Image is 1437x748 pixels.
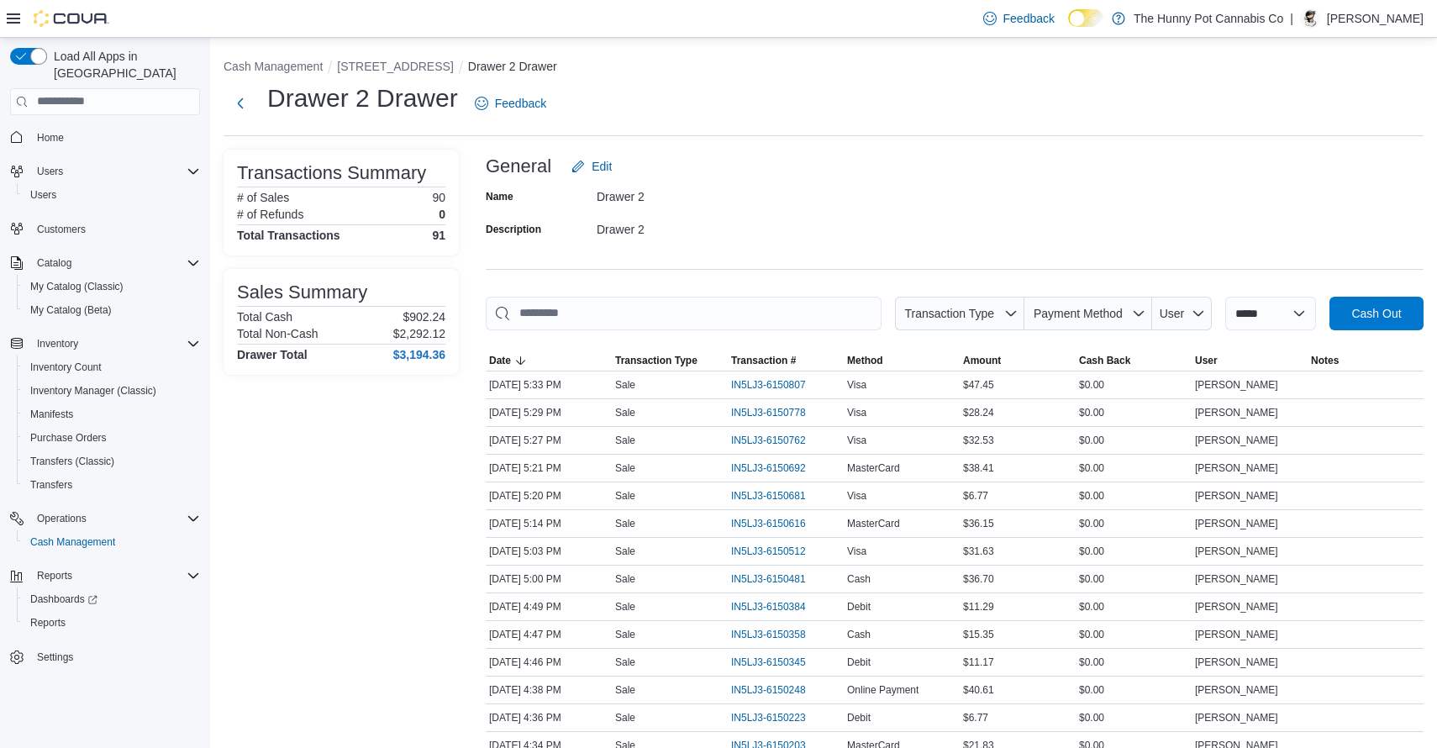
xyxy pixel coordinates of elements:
p: Sale [615,600,635,614]
h6: Total Non-Cash [237,327,318,340]
span: Visa [847,378,866,392]
span: IN5LJ3-6150692 [731,461,806,475]
span: Manifests [24,404,200,424]
h4: Drawer Total [237,348,308,361]
a: Feedback [468,87,553,120]
button: Users [30,161,70,182]
div: $0.00 [1076,375,1192,395]
input: This is a search bar. As you type, the results lower in the page will automatically filter. [486,297,882,330]
span: [PERSON_NAME] [1195,683,1278,697]
button: Inventory Count [17,356,207,379]
span: Payment Method [1034,307,1123,320]
span: $15.35 [963,628,994,641]
span: $11.29 [963,600,994,614]
span: $28.24 [963,406,994,419]
button: Next [224,87,257,120]
button: IN5LJ3-6150692 [731,458,823,478]
span: Purchase Orders [24,428,200,448]
button: Transfers (Classic) [17,450,207,473]
p: $902.24 [403,310,445,324]
span: Feedback [495,95,546,112]
a: Settings [30,647,80,667]
div: $0.00 [1076,652,1192,672]
span: $31.63 [963,545,994,558]
span: Visa [847,545,866,558]
span: Dark Mode [1068,27,1069,28]
span: Transfers (Classic) [30,455,114,468]
span: Reports [30,616,66,629]
span: [PERSON_NAME] [1195,517,1278,530]
p: 90 [432,191,445,204]
span: [PERSON_NAME] [1195,656,1278,669]
span: My Catalog (Classic) [30,280,124,293]
div: [DATE] 5:21 PM [486,458,612,478]
button: Payment Method [1024,297,1152,330]
a: Transfers (Classic) [24,451,121,471]
span: Inventory Manager (Classic) [24,381,200,401]
a: Feedback [976,2,1061,35]
span: Users [24,185,200,205]
span: Transaction Type [904,307,994,320]
h1: Drawer 2 Drawer [267,82,458,115]
img: Cova [34,10,109,27]
button: IN5LJ3-6150512 [731,541,823,561]
span: User [1160,307,1185,320]
button: Cash Management [17,530,207,554]
button: IN5LJ3-6150762 [731,430,823,450]
span: $11.17 [963,656,994,669]
p: Sale [615,434,635,447]
span: Settings [37,651,73,664]
div: [DATE] 5:29 PM [486,403,612,423]
span: MasterCard [847,461,900,475]
button: IN5LJ3-6150616 [731,514,823,534]
button: Cash Back [1076,350,1192,371]
p: | [1290,8,1293,29]
button: Transfers [17,473,207,497]
button: Notes [1308,350,1424,371]
span: User [1195,354,1218,367]
span: Debit [847,600,871,614]
button: Home [3,125,207,150]
span: Operations [30,508,200,529]
div: $0.00 [1076,403,1192,423]
button: Date [486,350,612,371]
button: Reports [3,564,207,587]
p: Sale [615,406,635,419]
div: [DATE] 5:20 PM [486,486,612,506]
span: Users [30,188,56,202]
span: My Catalog (Classic) [24,277,200,297]
a: Transfers [24,475,79,495]
p: Sale [615,711,635,724]
a: Home [30,128,71,148]
nav: Complex example [10,119,200,714]
span: IN5LJ3-6150807 [731,378,806,392]
span: [PERSON_NAME] [1195,572,1278,586]
button: Amount [960,350,1076,371]
span: Visa [847,434,866,447]
button: Transaction Type [612,350,728,371]
a: Inventory Count [24,357,108,377]
span: IN5LJ3-6150384 [731,600,806,614]
a: Customers [30,219,92,240]
h4: $3,194.36 [393,348,445,361]
span: Users [30,161,200,182]
div: [DATE] 5:27 PM [486,430,612,450]
button: Edit [565,150,618,183]
p: Sale [615,545,635,558]
div: [DATE] 5:33 PM [486,375,612,395]
button: Operations [3,507,207,530]
span: $38.41 [963,461,994,475]
a: Manifests [24,404,80,424]
a: Cash Management [24,532,122,552]
span: Cash [847,572,871,586]
span: Operations [37,512,87,525]
div: $0.00 [1076,514,1192,534]
span: [PERSON_NAME] [1195,600,1278,614]
h3: General [486,156,551,176]
a: My Catalog (Classic) [24,277,130,297]
button: Catalog [3,251,207,275]
a: Dashboards [17,587,207,611]
button: Transaction # [728,350,844,371]
span: Visa [847,406,866,419]
button: Reports [17,611,207,635]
